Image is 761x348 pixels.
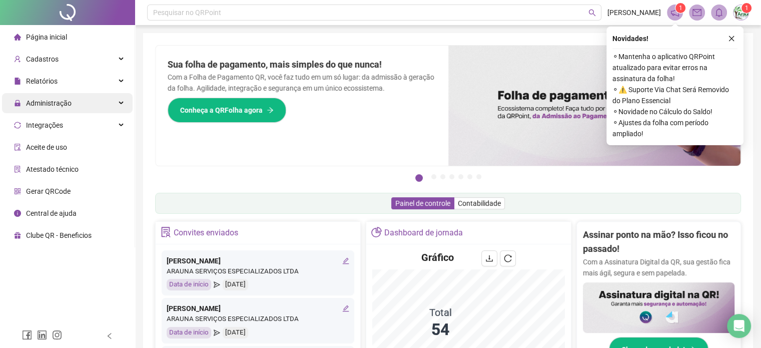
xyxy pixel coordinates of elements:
[14,56,21,63] span: user-add
[168,98,286,123] button: Conheça a QRFolha agora
[449,174,454,179] button: 4
[14,34,21,41] span: home
[14,166,21,173] span: solution
[161,227,171,237] span: solution
[467,174,472,179] button: 6
[612,84,737,106] span: ⚬ ⚠️ Suporte Via Chat Será Removido do Plano Essencial
[52,330,62,340] span: instagram
[26,77,58,85] span: Relatórios
[14,144,21,151] span: audit
[14,78,21,85] span: file
[22,330,32,340] span: facebook
[607,7,661,18] span: [PERSON_NAME]
[37,330,47,340] span: linkedin
[167,303,349,314] div: [PERSON_NAME]
[670,8,679,17] span: notification
[168,58,436,72] h2: Sua folha de pagamento, mais simples do que nunca!
[395,199,450,207] span: Painel de controle
[180,105,263,116] span: Conheça a QRFolha agora
[223,279,248,290] div: [DATE]
[342,257,349,264] span: edit
[476,174,481,179] button: 7
[745,5,748,12] span: 1
[588,9,596,17] span: search
[692,8,701,17] span: mail
[267,107,274,114] span: arrow-right
[583,282,734,333] img: banner%2F02c71560-61a6-44d4-94b9-c8ab97240462.png
[384,224,463,241] div: Dashboard de jornada
[458,199,501,207] span: Contabilidade
[342,305,349,312] span: edit
[167,266,349,277] div: ARAUNA SERVIÇOS ESPECIALIZADOS LTDA
[431,174,436,179] button: 2
[167,279,211,290] div: Data de início
[26,231,92,239] span: Clube QR - Beneficios
[26,121,63,129] span: Integrações
[485,254,493,262] span: download
[14,232,21,239] span: gift
[26,143,67,151] span: Aceite de uso
[583,228,734,256] h2: Assinar ponto na mão? Isso ficou no passado!
[727,314,751,338] div: Open Intercom Messenger
[741,3,751,13] sup: Atualize o seu contato no menu Meus Dados
[214,279,220,290] span: send
[440,174,445,179] button: 3
[371,227,382,237] span: pie-chart
[679,5,682,12] span: 1
[504,254,512,262] span: reload
[167,327,211,338] div: Data de início
[612,33,648,44] span: Novidades !
[14,122,21,129] span: sync
[14,210,21,217] span: info-circle
[14,188,21,195] span: qrcode
[167,314,349,324] div: ARAUNA SERVIÇOS ESPECIALIZADOS LTDA
[612,117,737,139] span: ⚬ Ajustes da folha com período ampliado!
[421,250,454,264] h4: Gráfico
[612,106,737,117] span: ⚬ Novidade no Cálculo do Saldo!
[733,5,748,20] img: 39894
[448,46,741,166] img: banner%2F8d14a306-6205-4263-8e5b-06e9a85ad873.png
[415,174,423,182] button: 1
[458,174,463,179] button: 5
[612,51,737,84] span: ⚬ Mantenha o aplicativo QRPoint atualizado para evitar erros na assinatura da folha!
[26,99,72,107] span: Administração
[26,55,59,63] span: Cadastros
[106,332,113,339] span: left
[583,256,734,278] p: Com a Assinatura Digital da QR, sua gestão fica mais ágil, segura e sem papelada.
[174,224,238,241] div: Convites enviados
[728,35,735,42] span: close
[223,327,248,338] div: [DATE]
[26,187,71,195] span: Gerar QRCode
[167,255,349,266] div: [PERSON_NAME]
[26,209,77,217] span: Central de ajuda
[214,327,220,338] span: send
[26,165,79,173] span: Atestado técnico
[14,100,21,107] span: lock
[26,33,67,41] span: Página inicial
[714,8,723,17] span: bell
[168,72,436,94] p: Com a Folha de Pagamento QR, você faz tudo em um só lugar: da admissão à geração da folha. Agilid...
[675,3,685,13] sup: 1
